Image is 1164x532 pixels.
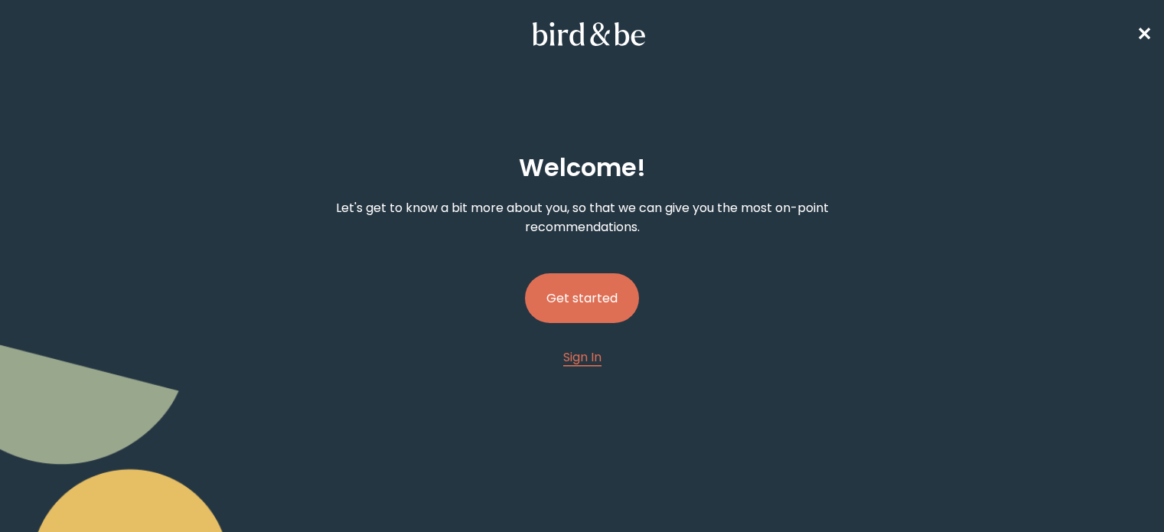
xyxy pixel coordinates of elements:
iframe: Gorgias live chat messenger [1087,460,1149,517]
a: Get started [525,249,639,348]
a: Sign In [563,348,602,367]
span: Sign In [563,348,602,366]
h2: Welcome ! [519,149,646,186]
a: ✕ [1136,21,1152,47]
p: Let's get to know a bit more about you, so that we can give you the most on-point recommendations. [303,198,861,237]
button: Get started [525,273,639,323]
